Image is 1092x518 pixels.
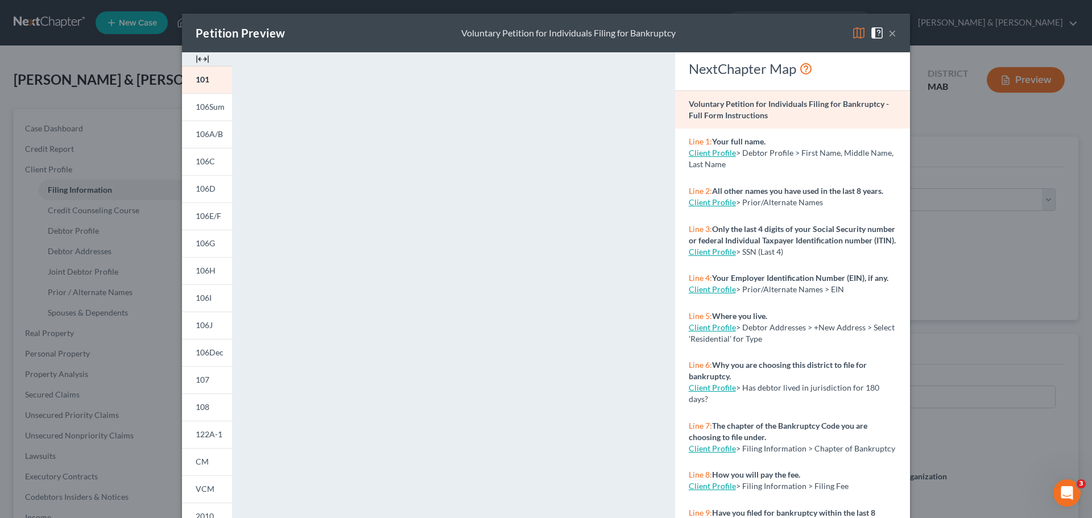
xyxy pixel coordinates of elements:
span: 106Sum [196,102,225,111]
span: 106Dec [196,347,224,357]
button: × [888,26,896,40]
strong: Only the last 4 digits of your Social Security number or federal Individual Taxpayer Identificati... [689,224,896,245]
span: VCM [196,484,214,494]
a: Client Profile [689,247,736,256]
span: Line 2: [689,186,712,196]
span: > Has debtor lived in jurisdiction for 180 days? [689,383,879,404]
a: 106Dec [182,339,232,366]
span: 106I [196,293,212,302]
span: Line 3: [689,224,712,234]
strong: Why you are choosing this district to file for bankruptcy. [689,360,867,381]
a: Client Profile [689,197,736,207]
a: 106A/B [182,121,232,148]
span: CM [196,457,209,466]
span: Line 7: [689,421,712,430]
a: Client Profile [689,284,736,294]
strong: Voluntary Petition for Individuals Filing for Bankruptcy - Full Form Instructions [689,99,889,120]
span: Line 6: [689,360,712,370]
strong: How you will pay the fee. [712,470,800,479]
span: > Prior/Alternate Names [736,197,823,207]
a: 108 [182,393,232,421]
iframe: Intercom live chat [1053,479,1081,507]
span: Line 4: [689,273,712,283]
a: 106I [182,284,232,312]
a: Client Profile [689,481,736,491]
img: expand-e0f6d898513216a626fdd78e52531dac95497ffd26381d4c15ee2fc46db09dca.svg [196,52,209,66]
span: > Debtor Addresses > +New Address > Select 'Residential' for Type [689,322,895,343]
strong: Where you live. [712,311,767,321]
a: Client Profile [689,148,736,158]
strong: Your Employer Identification Number (EIN), if any. [712,273,888,283]
div: NextChapter Map [689,60,896,78]
span: 3 [1077,479,1086,488]
div: Voluntary Petition for Individuals Filing for Bankruptcy [461,27,676,40]
a: VCM [182,475,232,503]
strong: The chapter of the Bankruptcy Code you are choosing to file under. [689,421,867,442]
span: > Debtor Profile > First Name, Middle Name, Last Name [689,148,894,169]
a: 107 [182,366,232,393]
a: 122A-1 [182,421,232,448]
a: 106J [182,312,232,339]
span: 106H [196,266,216,275]
span: > Prior/Alternate Names > EIN [736,284,844,294]
a: 106E/F [182,202,232,230]
img: map-eea8200ae884c6f1103ae1953ef3d486a96c86aabb227e865a55264e3737af1f.svg [852,26,866,40]
span: 106A/B [196,129,223,139]
span: 107 [196,375,209,384]
a: 106Sum [182,93,232,121]
span: 106G [196,238,215,248]
span: > Filing Information > Filing Fee [736,481,849,491]
span: Line 5: [689,311,712,321]
a: Client Profile [689,383,736,392]
a: Client Profile [689,322,736,332]
span: Line 1: [689,136,712,146]
a: 106C [182,148,232,175]
span: Line 9: [689,508,712,517]
a: CM [182,448,232,475]
span: > SSN (Last 4) [736,247,783,256]
span: 106J [196,320,213,330]
span: 106D [196,184,216,193]
span: 122A-1 [196,429,222,439]
span: 106C [196,156,215,166]
a: Client Profile [689,444,736,453]
span: 106E/F [196,211,221,221]
a: 106G [182,230,232,257]
span: Line 8: [689,470,712,479]
span: > Filing Information > Chapter of Bankruptcy [736,444,895,453]
strong: All other names you have used in the last 8 years. [712,186,883,196]
a: 106D [182,175,232,202]
a: 101 [182,66,232,93]
span: 101 [196,74,209,84]
span: 108 [196,402,209,412]
div: Petition Preview [196,25,285,41]
a: 106H [182,257,232,284]
strong: Your full name. [712,136,766,146]
img: help-close-5ba153eb36485ed6c1ea00a893f15db1cb9b99d6cae46e1a8edb6c62d00a1a76.svg [870,26,884,40]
